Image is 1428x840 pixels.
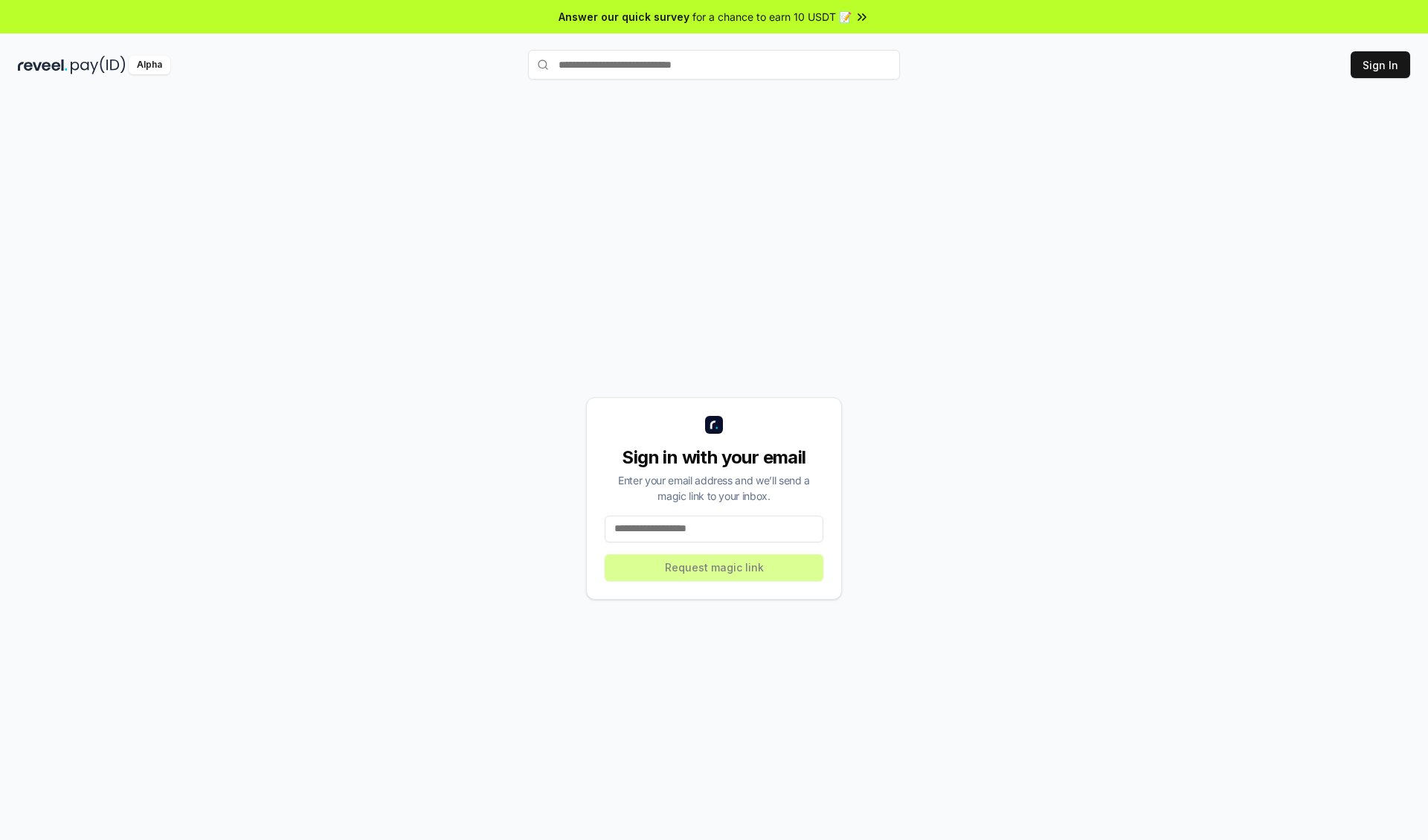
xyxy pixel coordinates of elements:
div: Alpha [129,56,170,74]
img: pay_id [71,56,126,74]
span: Answer our quick survey [559,9,689,25]
button: Sign In [1351,51,1410,78]
div: Sign in with your email [605,446,823,469]
img: reveel_dark [18,56,68,74]
div: Enter your email address and we’ll send a magic link to your inbox. [605,472,823,504]
img: logo_small [705,416,723,434]
span: for a chance to earn 10 USDT 📝 [692,9,852,25]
